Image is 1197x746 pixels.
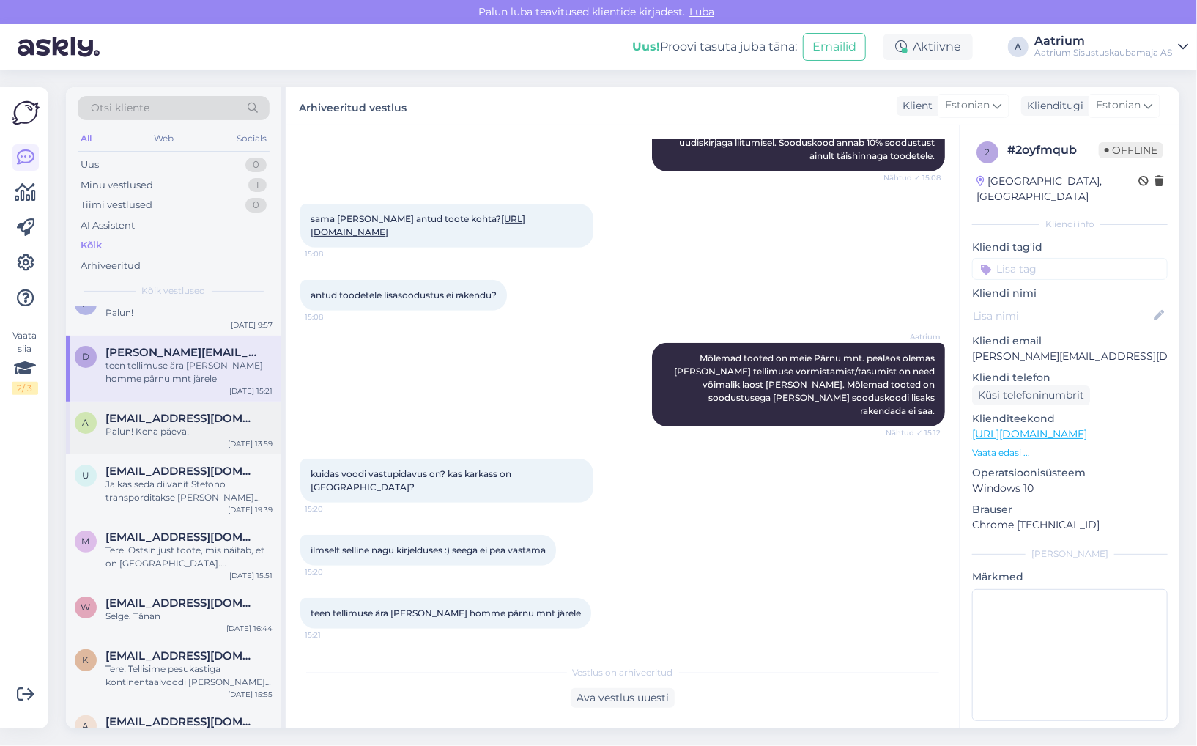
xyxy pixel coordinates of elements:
b: Uus! [632,40,660,53]
div: All [78,129,94,148]
div: [DATE] 15:51 [229,570,273,581]
div: 0 [245,198,267,213]
p: Kliendi tag'id [972,240,1168,255]
span: annabetharu@gmail.com [105,412,258,425]
div: Arhiveeritud [81,259,141,273]
span: Estonian [1096,97,1141,114]
div: [DATE] 15:21 [229,385,273,396]
a: [URL][DOMAIN_NAME] [972,427,1087,440]
span: aryu.georg1991@gmail.com [105,715,258,728]
input: Lisa tag [972,258,1168,280]
span: a [83,720,89,731]
a: AatriumAatrium Sisustuskaubamaja AS [1034,35,1188,59]
div: # 2oyfmqub [1007,141,1099,159]
div: [PERSON_NAME] [972,547,1168,561]
div: Palun! Kena päeva! [105,425,273,438]
div: [DATE] 9:57 [231,320,273,330]
div: Kõik [81,238,102,253]
p: Kliendi email [972,333,1168,349]
span: urve.aare@gmail.com [105,465,258,478]
span: Kõik vestlused [142,284,206,298]
input: Lisa nimi [973,308,1151,324]
div: Klienditugi [1021,98,1083,114]
span: Luba [685,5,719,18]
span: 2 [985,147,990,158]
div: Minu vestlused [81,178,153,193]
div: [DATE] 15:55 [228,689,273,700]
span: 15:20 [305,503,360,514]
div: Klient [897,98,933,114]
div: [DATE] 19:39 [228,504,273,515]
span: Otsi kliente [91,100,149,116]
div: [DATE] 13:59 [228,438,273,449]
p: Vaata edasi ... [972,446,1168,459]
p: Kliendi telefon [972,370,1168,385]
div: Aktiivne [883,34,973,60]
p: Klienditeekond [972,411,1168,426]
p: [PERSON_NAME][EMAIL_ADDRESS][DOMAIN_NAME] [972,349,1168,364]
span: Offline [1099,142,1163,158]
span: k [83,654,89,665]
p: Operatsioonisüsteem [972,465,1168,481]
div: Küsi telefoninumbrit [972,385,1090,405]
div: Tere! Tellisime pesukastiga kontinentaalvoodi [PERSON_NAME] pocket 180x200 hall ning sellega ei o... [105,662,273,689]
div: 1 [248,178,267,193]
span: antud toodetele lisasoodustus ei rakendu? [311,289,497,300]
span: mihkel@1uptech.eu [105,531,258,544]
span: w [81,602,91,613]
span: kuidas voodi vastupidavus on? kas karkass on [GEOGRAPHIC_DATA]? [311,468,514,492]
span: Aatrium [886,331,941,342]
span: Tere! Sooduskoodi on võimalik saada e-[PERSON_NAME] uudiskirjaga liitumisel. Sooduskood annab 10%... [679,124,937,161]
p: Brauser [972,502,1168,517]
div: Aatrium [1034,35,1172,47]
div: Palun! [105,306,273,320]
div: teen tellimuse ära [PERSON_NAME] homme pärnu mnt järele [105,359,273,385]
span: kalevmattias@gmail.com [105,649,258,662]
label: Arhiveeritud vestlus [299,96,407,116]
div: Selge. Tänan [105,610,273,623]
div: A [1008,37,1029,57]
span: Mõlemad tooted on meie Pärnu mnt. pealaos olemas [PERSON_NAME] tellimuse vormistamist/tasumist on... [674,352,937,416]
div: [DATE] 16:44 [226,623,273,634]
p: Kliendi nimi [972,286,1168,301]
button: Emailid [803,33,866,61]
span: d [82,351,89,362]
div: 0 [245,158,267,172]
span: Nähtud ✓ 15:12 [886,427,941,438]
div: Aatrium Sisustuskaubamaja AS [1034,47,1172,59]
span: Estonian [945,97,990,114]
span: 15:08 [305,311,360,322]
span: 15:21 [305,629,360,640]
div: Kliendi info [972,218,1168,231]
div: Ava vestlus uuesti [571,688,675,708]
div: Tere. Ostsin just toote, mis näitab, et on [GEOGRAPHIC_DATA]. [PERSON_NAME] info e-mailile ka et ... [105,544,273,570]
div: Ja kas seda diivanit Stefono transporditakse [PERSON_NAME] võtmata tervelt? [105,478,273,504]
div: 2 / 3 [12,382,38,395]
span: 15:08 [305,248,360,259]
span: Vestlus on arhiveeritud [573,666,673,679]
span: will_016@hotmail.com [105,597,258,610]
span: sama [PERSON_NAME] antud toote kohta? [311,213,525,237]
span: ilmselt selline nagu kirjelduses :) seega ei pea vastama [311,544,546,555]
div: AI Assistent [81,218,135,233]
span: teen tellimuse ära [PERSON_NAME] homme pärnu mnt järele [311,607,581,618]
span: m [82,536,90,547]
p: Märkmed [972,569,1168,585]
img: Askly Logo [12,99,40,127]
div: Proovi tasuta juba täna: [632,38,797,56]
div: Tiimi vestlused [81,198,152,213]
span: a [83,417,89,428]
span: 15:20 [305,566,360,577]
div: [GEOGRAPHIC_DATA], [GEOGRAPHIC_DATA] [976,174,1138,204]
span: Nähtud ✓ 15:08 [883,172,941,183]
div: Socials [234,129,270,148]
div: Vaata siia [12,329,38,395]
span: diana.repponen@gmail.com [105,346,258,359]
div: Web [152,129,177,148]
div: Uus [81,158,99,172]
span: u [82,470,89,481]
p: Windows 10 [972,481,1168,496]
p: Chrome [TECHNICAL_ID] [972,517,1168,533]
